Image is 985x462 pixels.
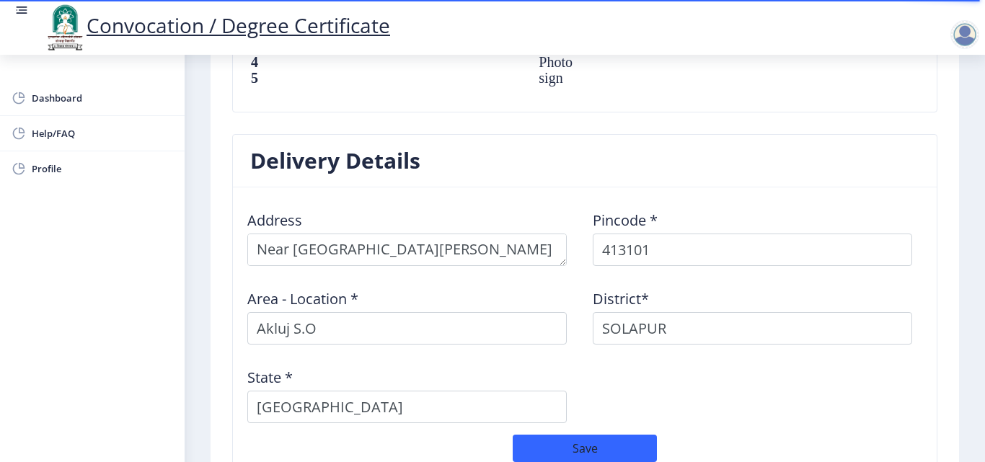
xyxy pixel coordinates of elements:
[593,312,912,345] input: District
[32,89,173,107] span: Dashboard
[250,70,524,86] th: 5
[32,125,173,142] span: Help/FAQ
[247,312,567,345] input: Area - Location
[247,292,358,306] label: Area - Location *
[524,70,785,86] td: sign
[250,146,420,175] h3: Delivery Details
[524,54,785,70] td: Photo
[593,292,649,306] label: District*
[32,160,173,177] span: Profile
[247,213,302,228] label: Address
[247,370,293,385] label: State *
[247,391,567,423] input: State
[43,3,87,52] img: logo
[593,213,658,228] label: Pincode *
[513,435,657,462] button: Save
[250,54,524,70] th: 4
[43,12,390,39] a: Convocation / Degree Certificate
[593,234,912,266] input: Pincode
